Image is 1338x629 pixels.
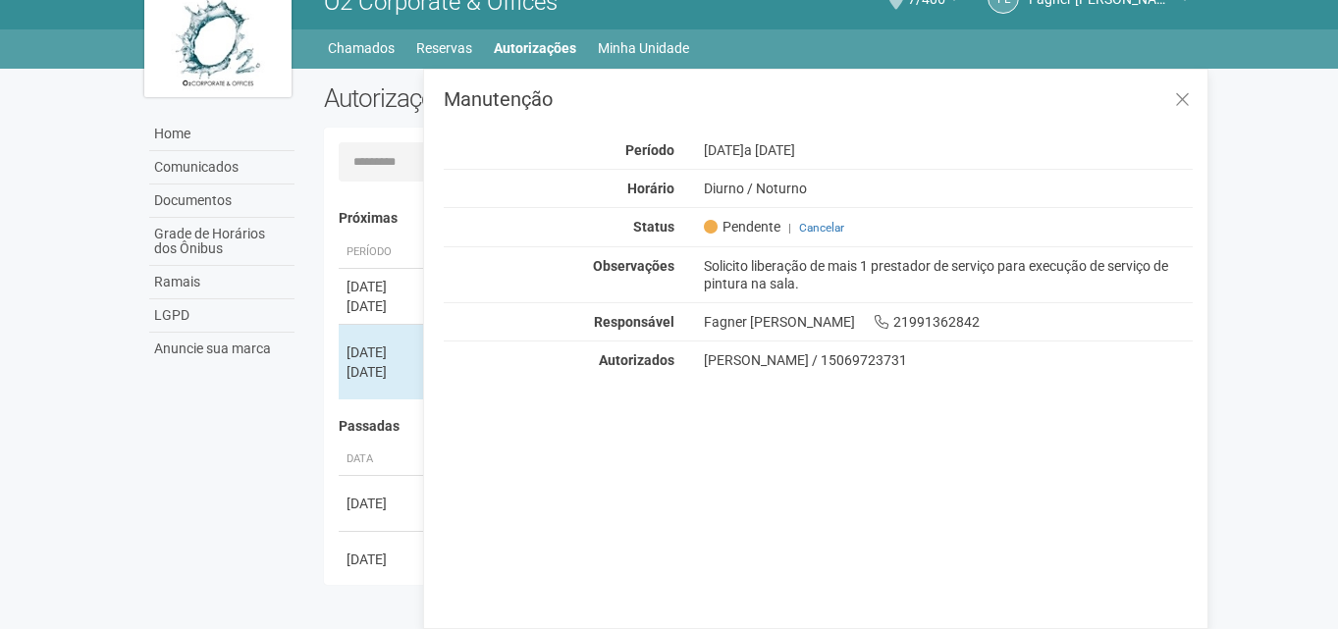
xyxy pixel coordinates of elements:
div: Diurno / Noturno [689,180,1208,197]
div: [DATE] [347,362,419,382]
h3: Manutenção [444,89,1193,109]
a: Documentos [149,184,294,218]
a: Ramais [149,266,294,299]
strong: Status [633,219,674,235]
div: Solicito liberação de mais 1 prestador de serviço para execução de serviço de pintura na sala. [689,257,1208,292]
a: Cancelar [799,221,844,235]
div: [DATE] [347,342,419,362]
div: [PERSON_NAME] / 15069723731 [704,351,1194,369]
span: a [DATE] [744,142,795,158]
a: Reservas [416,34,472,62]
strong: Autorizados [599,352,674,368]
strong: Observações [593,258,674,274]
strong: Período [625,142,674,158]
th: Data [339,444,427,476]
strong: Horário [627,181,674,196]
a: LGPD [149,299,294,333]
strong: Responsável [594,314,674,330]
div: [DATE] [347,550,419,569]
a: Anuncie sua marca [149,333,294,365]
h4: Passadas [339,419,1180,434]
div: [DATE] [689,141,1208,159]
h2: Autorizações [324,83,744,113]
h4: Próximas [339,211,1180,226]
span: | [788,221,791,235]
a: Home [149,118,294,151]
div: [DATE] [347,277,419,296]
a: Autorizações [494,34,576,62]
th: Período [339,236,427,269]
div: [DATE] [347,296,419,316]
div: [DATE] [347,494,419,513]
a: Chamados [328,34,395,62]
a: Comunicados [149,151,294,184]
a: Grade de Horários dos Ônibus [149,218,294,266]
span: Pendente [704,218,780,236]
div: Fagner [PERSON_NAME] 21991362842 [689,313,1208,331]
a: Minha Unidade [598,34,689,62]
